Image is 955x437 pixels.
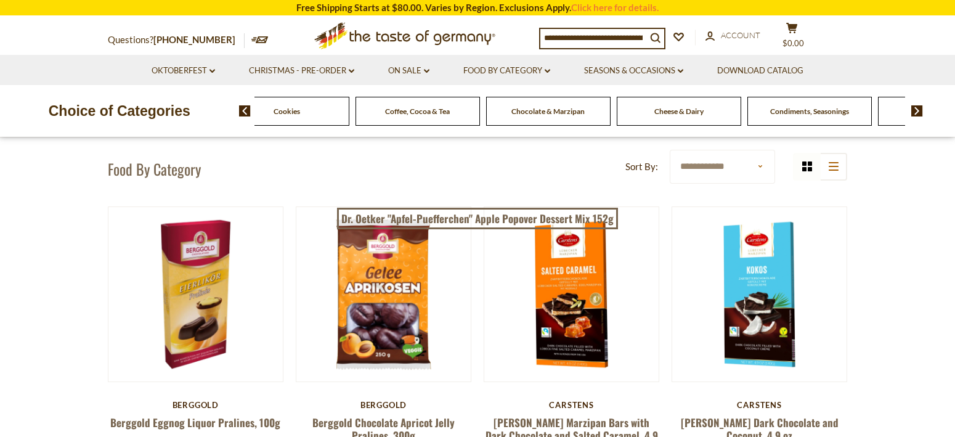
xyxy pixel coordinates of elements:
img: next arrow [911,105,923,116]
a: Cookies [274,107,300,116]
img: Carstens Luebecker Dark Chocolate and Coconut, 4.9 oz [672,207,847,382]
img: previous arrow [239,105,251,116]
a: Seasons & Occasions [584,64,683,78]
p: Questions? [108,32,245,48]
button: $0.00 [773,22,810,53]
img: Berggold Chocolate Apricot Jelly Pralines, 300g [296,207,471,382]
label: Sort By: [625,159,658,174]
a: Click here for details. [571,2,659,13]
a: Food By Category [463,64,550,78]
span: $0.00 [782,38,804,48]
a: [PHONE_NUMBER] [153,34,235,45]
a: Account [705,29,760,43]
a: Download Catalog [717,64,803,78]
a: Berggold Eggnog Liquor Pralines, 100g [110,415,280,430]
a: On Sale [388,64,429,78]
a: Condiments, Seasonings [770,107,849,116]
div: Berggold [108,400,283,410]
a: Christmas - PRE-ORDER [249,64,354,78]
span: Account [721,30,760,40]
h1: Food By Category [108,160,201,178]
a: Cheese & Dairy [654,107,704,116]
a: Oktoberfest [152,64,215,78]
div: Carstens [672,400,847,410]
div: Berggold [296,400,471,410]
div: Carstens [484,400,659,410]
img: Berggold Eggnog Liquor Pralines, 100g [108,207,283,382]
a: Dr. Oetker "Apfel-Puefferchen" Apple Popover Dessert Mix 152g [337,208,619,230]
a: Coffee, Cocoa & Tea [385,107,450,116]
a: Chocolate & Marzipan [511,107,585,116]
img: Carstens Luebecker Marzipan Bars with Dark Chocolate and Salted Caramel, 4.9 oz [484,207,659,382]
